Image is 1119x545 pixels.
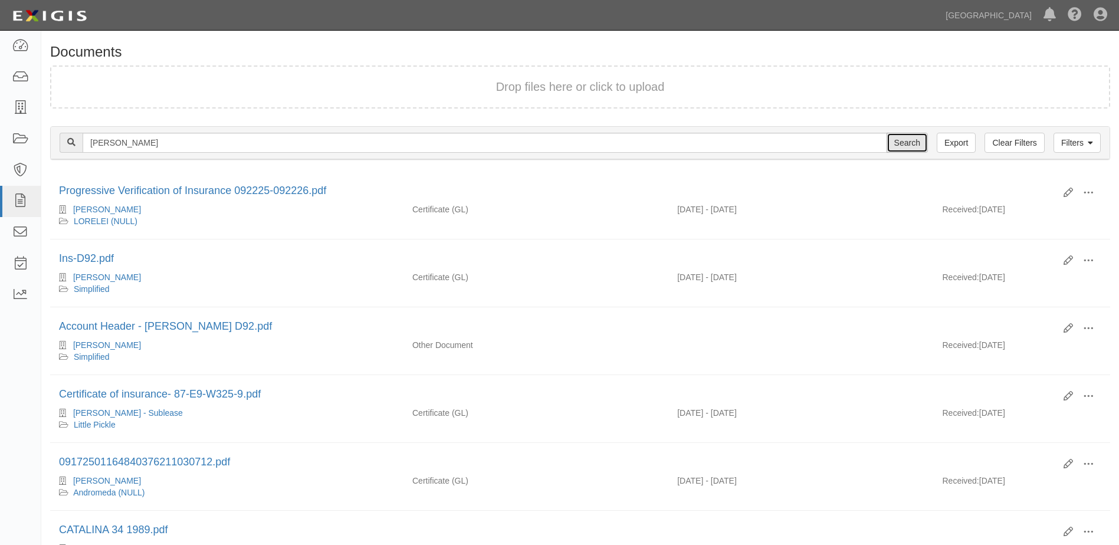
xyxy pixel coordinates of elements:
div: Account Header - Tom Saunders D92.pdf [59,319,1055,334]
div: General Liability [403,203,668,215]
div: [DATE] [933,407,1110,425]
div: William Ross Enright [59,475,395,487]
input: Search [887,133,928,153]
div: Progressive Verification of Insurance 092225-092226.pdf [59,183,1055,199]
a: Andromeda (NULL) [73,488,145,497]
i: Help Center - Complianz [1068,8,1082,22]
div: General Liability [403,271,668,283]
a: CATALINA 34 1989.pdf [59,524,168,536]
div: Andromeda (NULL) [59,487,395,498]
a: [PERSON_NAME] - Sublease [73,408,183,418]
a: Certificate of insurance- 87-E9-W325-9.pdf [59,388,261,400]
div: Tom Saunders [59,271,395,283]
div: 09172501164840376211030712.pdf [59,455,1055,470]
div: Ins-D92.pdf [59,251,1055,267]
div: Effective 09/07/2025 - Expiration 09/07/2026 [668,407,933,419]
div: [DATE] [933,203,1110,221]
p: Received: [942,475,979,487]
div: Effective 09/22/2025 - Expiration 09/22/2026 [668,203,933,215]
a: [PERSON_NAME] [73,476,141,485]
a: Simplified [74,352,110,362]
div: [DATE] [933,271,1110,289]
div: Little Pickle [59,419,395,431]
div: LORELEI (NULL) [59,215,395,227]
a: Export [937,133,976,153]
button: Drop files here or click to upload [496,78,665,96]
div: Effective 09/16/2025 - Expiration 09/16/2026 [668,475,933,487]
div: Simplified [59,351,395,363]
div: Other Document [403,339,668,351]
a: Simplified [74,284,110,294]
div: Simplified [59,283,395,295]
div: General Liability [403,475,668,487]
p: Received: [942,407,979,419]
a: [GEOGRAPHIC_DATA] [940,4,1038,27]
div: Robert Lorenz [59,203,395,215]
div: Effective - Expiration [668,339,933,340]
div: CATALINA 34 1989.pdf [59,523,1055,538]
img: logo-5460c22ac91f19d4615b14bd174203de0afe785f0fc80cf4dbbc73dc1793850b.png [9,5,90,27]
div: [DATE] [933,339,1110,357]
div: Tom Saunders [59,339,395,351]
div: Mason Kirby - Sublease [59,407,395,419]
a: Clear Filters [985,133,1044,153]
div: Certificate of insurance- 87-E9-W325-9.pdf [59,387,1055,402]
input: Search [83,133,887,153]
div: Effective - Expiration [668,543,933,543]
a: 09172501164840376211030712.pdf [59,456,230,468]
h1: Documents [50,44,1110,60]
div: [DATE] [933,475,1110,493]
a: LORELEI (NULL) [74,216,137,226]
a: Filters [1054,133,1101,153]
a: Little Pickle [74,420,116,429]
p: Received: [942,339,979,351]
a: Progressive Verification of Insurance 092225-092226.pdf [59,185,326,196]
p: Received: [942,271,979,283]
a: Ins-D92.pdf [59,252,114,264]
a: [PERSON_NAME] [73,272,141,282]
div: General Liability [403,407,668,419]
div: Effective 05/30/2025 - Expiration 05/30/2026 [668,271,933,283]
a: [PERSON_NAME] [73,340,141,350]
a: Account Header - [PERSON_NAME] D92.pdf [59,320,272,332]
p: Received: [942,203,979,215]
a: [PERSON_NAME] [73,205,141,214]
